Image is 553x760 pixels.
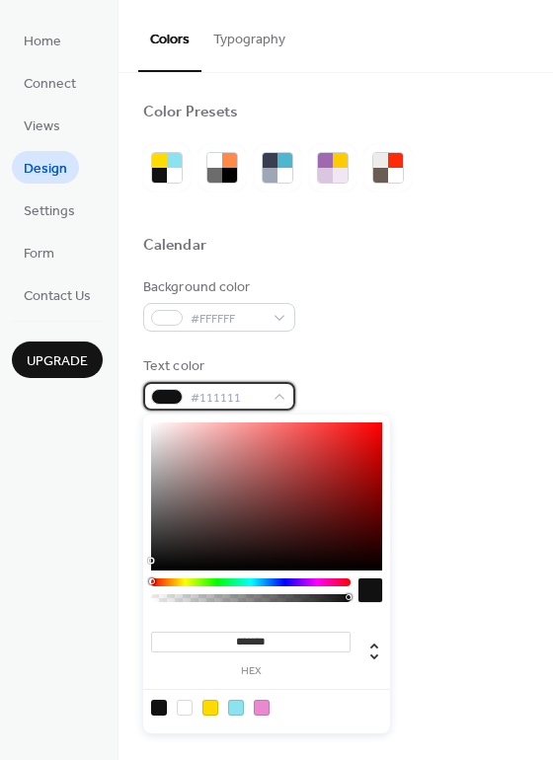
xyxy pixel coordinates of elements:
div: rgb(17, 17, 17) [151,700,167,716]
div: Text color [143,356,291,377]
span: Upgrade [27,351,88,372]
span: Settings [24,201,75,222]
div: rgb(255, 218, 3) [202,700,218,716]
span: Form [24,244,54,265]
div: rgb(140, 226, 239) [228,700,244,716]
button: Upgrade [12,342,103,378]
span: Contact Us [24,286,91,307]
a: Form [12,236,66,268]
a: Settings [12,193,87,226]
div: rgb(255, 255, 255) [177,700,193,716]
span: Design [24,159,67,180]
a: Contact Us [12,278,103,311]
a: Connect [12,66,88,99]
span: #FFFFFF [191,309,264,330]
span: #111111 [191,388,264,409]
div: Color Presets [143,103,238,123]
label: hex [151,666,351,677]
a: Views [12,109,72,141]
span: Views [24,116,60,137]
div: Background color [143,277,291,298]
span: Home [24,32,61,52]
div: rgb(234, 136, 208) [254,700,270,716]
a: Design [12,151,79,184]
span: Connect [24,74,76,95]
a: Home [12,24,73,56]
div: Calendar [143,236,206,257]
